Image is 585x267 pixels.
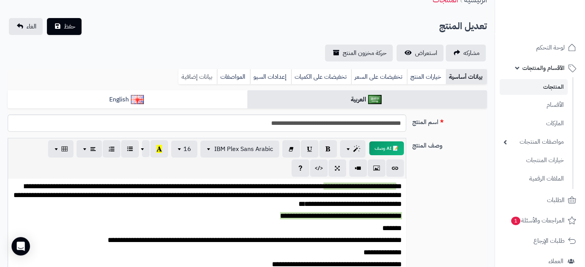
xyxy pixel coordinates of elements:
a: خيارات المنتجات [500,152,568,169]
a: العربية [247,90,487,109]
a: تخفيضات على الكميات [291,69,351,85]
span: المراجعات والأسئلة [510,215,565,226]
span: IBM Plex Sans Arabic [214,144,273,154]
img: logo-2.png [533,22,578,38]
a: الملفات الرقمية [500,171,568,187]
a: English [8,90,247,109]
span: طلبات الإرجاع [533,235,565,246]
a: الغاء [9,18,43,35]
a: مشاركه [446,45,486,61]
label: اسم المنتج [409,114,490,127]
button: 📝 AI وصف [369,141,404,155]
a: الطلبات [500,191,580,209]
a: إعدادات السيو [250,69,291,85]
span: مشاركه [463,48,480,58]
span: استعراض [415,48,437,58]
a: المراجعات والأسئلة1 [500,211,580,230]
button: 16 [171,141,197,158]
span: العملاء [548,256,563,267]
span: 16 [183,144,191,154]
a: لوحة التحكم [500,38,580,57]
img: English [131,95,144,104]
button: IBM Plex Sans Arabic [200,141,279,158]
a: طلبات الإرجاع [500,232,580,250]
a: بيانات إضافية [178,69,217,85]
a: الماركات [500,115,568,132]
span: 1 [511,217,520,225]
span: الأقسام والمنتجات [522,63,565,73]
span: حركة مخزون المنتج [343,48,387,58]
a: بيانات أساسية [446,69,487,85]
a: مواصفات المنتجات [500,134,568,150]
img: العربية [368,95,382,104]
a: خيارات المنتج [407,69,446,85]
a: تخفيضات على السعر [351,69,407,85]
label: وصف المنتج [409,138,490,150]
a: الأقسام [500,97,568,113]
span: الغاء [27,22,37,31]
span: لوحة التحكم [536,42,565,53]
div: Open Intercom Messenger [12,237,30,255]
span: حفظ [64,22,75,31]
span: الطلبات [547,195,565,206]
a: المنتجات [500,79,568,95]
a: حركة مخزون المنتج [325,45,393,61]
a: المواصفات [217,69,250,85]
h2: تعديل المنتج [439,18,487,34]
button: حفظ [47,18,82,35]
a: استعراض [397,45,443,61]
